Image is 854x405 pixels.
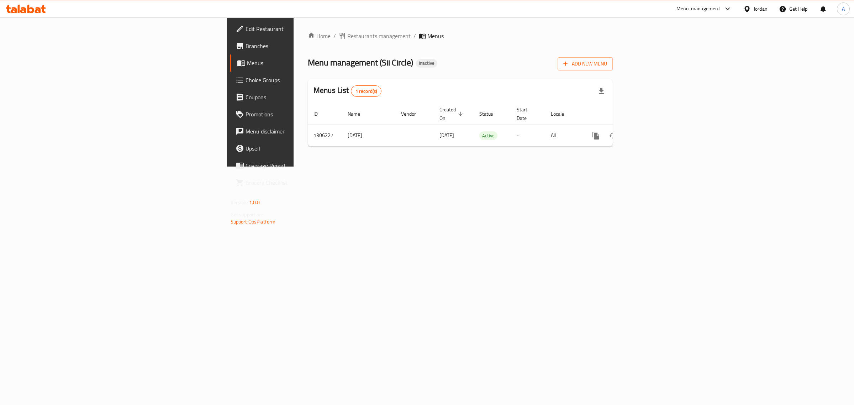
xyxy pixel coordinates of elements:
span: Active [479,132,497,140]
span: Grocery Checklist [246,178,364,187]
span: 1.0.0 [249,198,260,207]
a: Menus [230,54,370,72]
span: Vendor [401,110,425,118]
a: Menu disclaimer [230,123,370,140]
div: Menu-management [676,5,720,13]
div: Export file [593,83,610,100]
a: Edit Restaurant [230,20,370,37]
span: Start Date [517,105,537,122]
a: Grocery Checklist [230,174,370,191]
span: Add New Menu [563,59,607,68]
span: Status [479,110,502,118]
th: Actions [582,103,661,125]
span: A [842,5,845,13]
a: Coverage Report [230,157,370,174]
span: [DATE] [439,131,454,140]
span: Choice Groups [246,76,364,84]
div: Inactive [416,59,437,68]
a: Support.OpsPlatform [231,217,276,226]
span: Menu disclaimer [246,127,364,136]
a: Coupons [230,89,370,106]
td: All [545,125,582,146]
nav: breadcrumb [308,32,613,40]
span: Edit Restaurant [246,25,364,33]
td: - [511,125,545,146]
span: Upsell [246,144,364,153]
span: 1 record(s) [351,88,381,95]
h2: Menus List [313,85,381,97]
a: Choice Groups [230,72,370,89]
a: Promotions [230,106,370,123]
span: Coverage Report [246,161,364,170]
table: enhanced table [308,103,661,147]
span: Version: [231,198,248,207]
span: Name [348,110,369,118]
li: / [413,32,416,40]
span: Locale [551,110,573,118]
span: Get support on: [231,210,263,219]
span: Inactive [416,60,437,66]
div: Active [479,131,497,140]
a: Branches [230,37,370,54]
span: Restaurants management [347,32,411,40]
span: Menus [427,32,444,40]
div: Total records count [351,85,382,97]
a: Upsell [230,140,370,157]
button: Add New Menu [558,57,613,70]
button: Change Status [605,127,622,144]
a: Restaurants management [339,32,411,40]
button: more [587,127,605,144]
span: Menus [247,59,364,67]
span: Branches [246,42,364,50]
span: Created On [439,105,465,122]
span: ID [313,110,327,118]
div: Jordan [754,5,768,13]
span: Promotions [246,110,364,119]
span: Coupons [246,93,364,101]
